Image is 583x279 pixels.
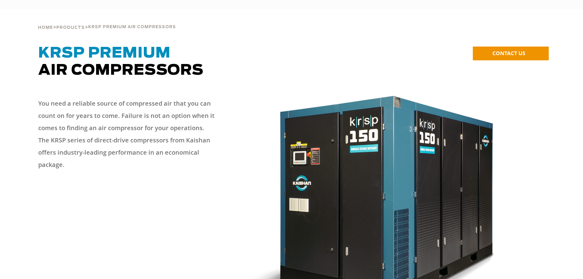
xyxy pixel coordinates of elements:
[38,26,53,30] span: Home
[56,26,85,30] span: Products
[38,25,53,30] a: Home
[492,50,525,57] span: CONTACT US
[56,25,85,30] a: Products
[38,9,176,32] div: > >
[38,97,216,171] p: You need a reliable source of compressed air that you can count on for years to come. Failure is ...
[38,46,170,61] span: KRSP Premium
[473,47,549,60] a: CONTACT US
[38,46,204,78] span: Air Compressors
[88,25,176,29] span: krsp premium air compressors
